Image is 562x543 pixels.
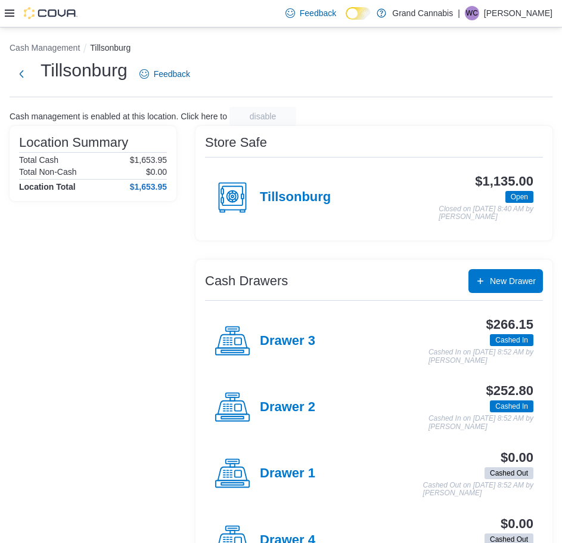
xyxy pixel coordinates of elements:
[260,400,315,415] h4: Drawer 2
[465,6,479,20] div: Wilda Carrier
[130,182,167,192] h4: $1,653.95
[300,7,336,19] span: Feedback
[468,269,543,293] button: New Drawer
[19,167,77,177] h6: Total Non-Cash
[486,317,533,332] h3: $266.15
[10,112,227,121] p: Cash management is enabled at this location. Click here to
[229,107,296,126] button: disable
[346,7,371,20] input: Dark Mode
[19,182,76,192] h4: Location Total
[260,334,315,349] h4: Drawer 3
[19,155,58,165] h6: Total Cash
[475,174,533,189] h3: $1,135.00
[505,191,533,203] span: Open
[135,62,195,86] a: Feedback
[429,348,533,365] p: Cashed In on [DATE] 8:52 AM by [PERSON_NAME]
[281,1,341,25] a: Feedback
[260,466,315,482] h4: Drawer 1
[423,482,533,498] p: Cashed Out on [DATE] 8:52 AM by [PERSON_NAME]
[392,6,453,20] p: Grand Cannabis
[146,167,167,177] p: $0.00
[501,517,533,531] h3: $0.00
[501,451,533,465] h3: $0.00
[41,58,128,82] h1: Tillsonburg
[154,68,190,80] span: Feedback
[90,43,131,53] button: Tillsonburg
[130,155,167,165] p: $1,653.95
[439,205,533,221] p: Closed on [DATE] 8:40 AM by [PERSON_NAME]
[10,42,552,56] nav: An example of EuiBreadcrumbs
[490,275,536,287] span: New Drawer
[429,415,533,431] p: Cashed In on [DATE] 8:52 AM by [PERSON_NAME]
[260,190,331,205] h4: Tillsonburg
[24,7,77,19] img: Cova
[490,468,528,479] span: Cashed Out
[205,274,288,288] h3: Cash Drawers
[495,401,528,412] span: Cashed In
[486,384,533,398] h3: $252.80
[495,335,528,345] span: Cashed In
[485,467,533,479] span: Cashed Out
[458,6,460,20] p: |
[484,6,552,20] p: [PERSON_NAME]
[490,400,533,412] span: Cashed In
[490,334,533,346] span: Cashed In
[466,6,478,20] span: WC
[511,192,528,202] span: Open
[10,62,33,86] button: Next
[205,135,267,150] h3: Store Safe
[10,43,80,53] button: Cash Management
[250,110,276,122] span: disable
[19,135,128,150] h3: Location Summary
